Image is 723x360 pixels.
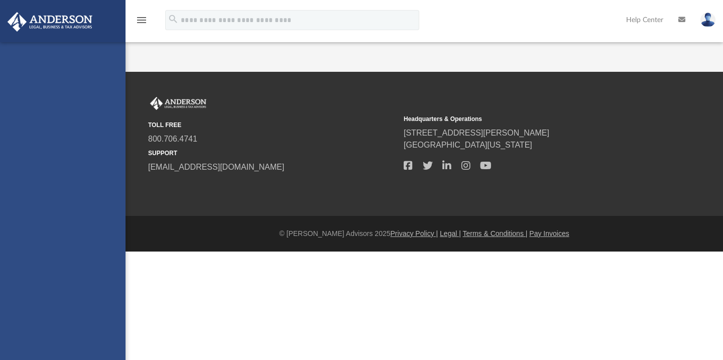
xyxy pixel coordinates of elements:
a: Privacy Policy | [391,229,438,237]
a: [STREET_ADDRESS][PERSON_NAME] [404,129,549,137]
a: Legal | [440,229,461,237]
img: Anderson Advisors Platinum Portal [148,97,208,110]
div: © [PERSON_NAME] Advisors 2025 [126,228,723,239]
a: Terms & Conditions | [463,229,528,237]
a: menu [136,19,148,26]
small: TOLL FREE [148,121,397,130]
a: [EMAIL_ADDRESS][DOMAIN_NAME] [148,163,284,171]
img: Anderson Advisors Platinum Portal [5,12,95,32]
small: Headquarters & Operations [404,114,652,124]
i: menu [136,14,148,26]
a: [GEOGRAPHIC_DATA][US_STATE] [404,141,532,149]
small: SUPPORT [148,149,397,158]
i: search [168,14,179,25]
a: Pay Invoices [529,229,569,237]
a: 800.706.4741 [148,135,197,143]
img: User Pic [700,13,715,27]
